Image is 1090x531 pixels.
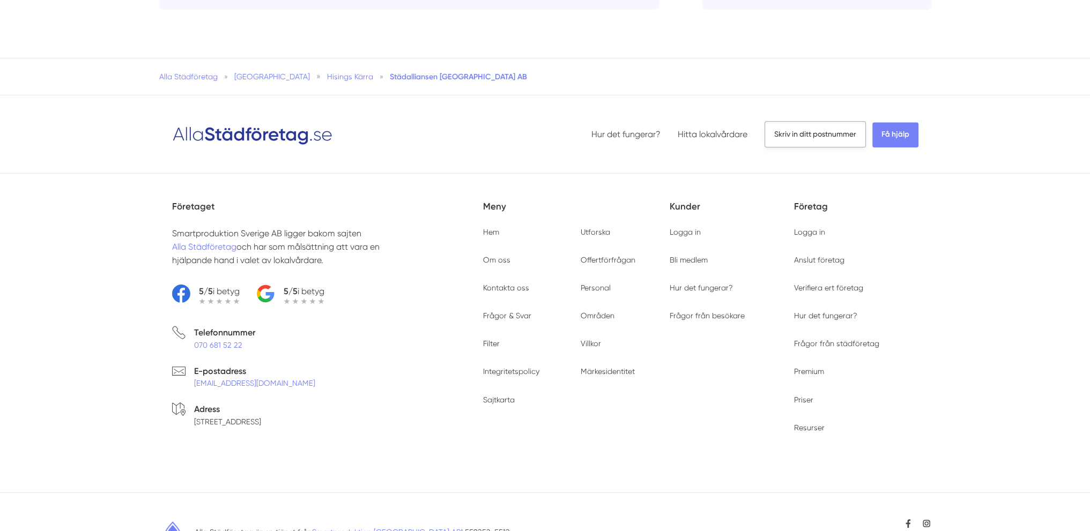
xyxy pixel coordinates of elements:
[794,199,918,227] h5: Företag
[380,71,383,82] span: »
[234,72,310,81] a: [GEOGRAPHIC_DATA]
[483,339,500,348] a: Filter
[794,395,813,404] a: Priser
[483,395,515,404] a: Sajtkarta
[922,519,931,528] a: https://www.instagram.com/allastadforetag.se/
[581,311,614,320] a: Områden
[172,123,333,146] img: Logotyp Alla Städföretag
[581,256,635,264] a: Offertförfrågan
[159,71,931,82] nav: Breadcrumb
[581,339,601,348] a: Villkor
[224,71,228,82] span: »
[483,367,539,376] a: Integritetspolicy
[903,519,913,528] a: https://www.facebook.com/allastadforetag
[194,402,261,416] p: Adress
[194,326,255,339] p: Telefonnummer
[483,256,510,264] a: Om oss
[678,129,747,139] a: Hitta lokalvårdare
[172,199,483,227] h5: Företaget
[284,285,324,298] p: i betyg
[483,283,529,292] a: Kontakta oss
[284,286,298,296] strong: 5/5
[483,228,499,236] a: Hem
[172,227,412,267] p: Smartproduktion Sverige AB ligger bakom sajten och har som målsättning att vara en hjälpande hand...
[765,121,866,147] span: Skriv in ditt postnummer
[316,71,321,82] span: »
[670,199,794,227] h5: Kunder
[257,285,324,304] a: 5/5i betyg
[172,285,240,304] a: 5/5i betyg
[390,72,527,81] a: Städalliansen [GEOGRAPHIC_DATA] AB
[199,286,213,296] strong: 5/5
[194,416,261,427] p: [STREET_ADDRESS]
[483,199,670,227] h5: Meny
[159,72,218,81] a: Alla Städföretag
[670,228,701,236] a: Logga in
[794,256,844,264] a: Anslut företag
[172,242,236,252] a: Alla Städföretag
[194,379,315,387] a: [EMAIL_ADDRESS][DOMAIN_NAME]
[670,283,733,292] a: Hur det fungerar?
[872,122,918,147] span: Få hjälp
[199,285,240,298] p: i betyg
[194,364,315,378] p: E-postadress
[794,311,857,320] a: Hur det fungerar?
[483,311,531,320] a: Frågor & Svar
[194,341,242,349] a: 070 681 52 22
[581,228,610,236] a: Utforska
[794,228,825,236] a: Logga in
[327,72,373,81] a: Hisings Kärra
[794,367,824,376] a: Premium
[581,367,635,376] a: Märkesidentitet
[794,423,825,432] a: Resurser
[670,311,745,320] a: Frågor från besökare
[794,283,863,292] a: Verifiera ert företag
[172,326,186,339] svg: Telefon
[581,283,611,292] a: Personal
[794,339,879,348] a: Frågor från städföretag
[670,256,708,264] a: Bli medlem
[591,129,661,139] a: Hur det fungerar?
